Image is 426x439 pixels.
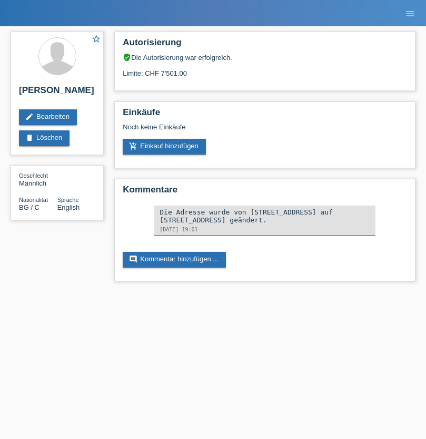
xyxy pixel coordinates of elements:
[19,85,95,101] h2: [PERSON_NAME]
[92,34,101,45] a: star_border
[19,109,77,125] a: editBearbeiten
[160,227,370,232] div: [DATE] 19:01
[160,208,370,224] div: Die Adresse wurde von [STREET_ADDRESS] auf [STREET_ADDRESS] geändert.
[123,53,407,62] div: Die Autorisierung war erfolgreich.
[19,171,57,187] div: Männlich
[92,34,101,44] i: star_border
[19,203,39,211] span: Bulgarien / C / 07.02.2018
[123,62,407,77] div: Limite: CHF 7'501.00
[19,130,70,146] a: deleteLöschen
[19,172,48,179] span: Geschlecht
[123,252,226,268] a: commentKommentar hinzufügen ...
[129,255,137,263] i: comment
[405,8,415,19] i: menu
[400,10,421,16] a: menu
[123,139,206,155] a: add_shopping_cartEinkauf hinzufügen
[123,53,131,62] i: verified_user
[25,113,34,121] i: edit
[123,123,407,139] div: Noch keine Einkäufe
[57,197,79,203] span: Sprache
[19,197,48,203] span: Nationalität
[123,185,407,200] h2: Kommentare
[123,37,407,53] h2: Autorisierung
[129,142,137,150] i: add_shopping_cart
[25,134,34,142] i: delete
[57,203,80,211] span: English
[123,107,407,123] h2: Einkäufe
